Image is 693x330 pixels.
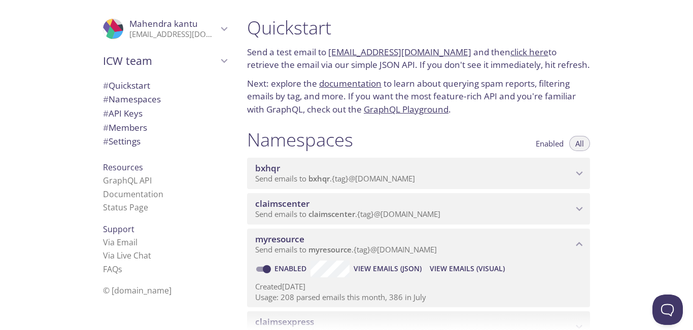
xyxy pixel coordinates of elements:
div: API Keys [95,106,235,121]
p: Next: explore the to learn about querying spam reports, filtering emails by tag, and more. If you... [247,77,590,116]
a: Via Email [103,237,137,248]
span: claimscenter [308,209,355,219]
span: View Emails (JSON) [354,263,422,275]
p: Usage: 208 parsed emails this month, 386 in July [255,292,582,303]
div: Mahendra kantu [95,12,235,46]
span: claimscenter [255,198,309,209]
div: myresource namespace [247,229,590,260]
span: # [103,93,109,105]
span: Send emails to . {tag} @[DOMAIN_NAME] [255,173,415,184]
span: Mahendra kantu [129,18,198,29]
div: Members [95,121,235,135]
span: Quickstart [103,80,150,91]
a: Enabled [273,264,310,273]
iframe: Help Scout Beacon - Open [652,295,683,325]
button: All [569,136,590,151]
div: ICW team [95,48,235,74]
span: myresource [255,233,304,245]
a: [EMAIL_ADDRESS][DOMAIN_NAME] [328,46,471,58]
div: claimscenter namespace [247,193,590,225]
div: Quickstart [95,79,235,93]
button: Enabled [530,136,570,151]
div: Namespaces [95,92,235,106]
span: s [118,264,122,275]
span: bxhqr [308,173,330,184]
span: Resources [103,162,143,173]
p: Send a test email to and then to retrieve the email via our simple JSON API. If you don't see it ... [247,46,590,71]
div: bxhqr namespace [247,158,590,189]
span: API Keys [103,107,143,119]
p: [EMAIL_ADDRESS][DOMAIN_NAME] [129,29,218,40]
span: myresource [308,244,352,254]
span: ICW team [103,54,218,68]
a: FAQ [103,264,122,275]
a: Documentation [103,189,163,200]
a: GraphQL Playground [364,103,448,115]
span: Support [103,224,134,235]
span: bxhqr [255,162,280,174]
span: Send emails to . {tag} @[DOMAIN_NAME] [255,209,440,219]
a: documentation [319,78,382,89]
span: © [DOMAIN_NAME] [103,285,171,296]
span: # [103,80,109,91]
span: View Emails (Visual) [430,263,505,275]
span: Namespaces [103,93,161,105]
h1: Namespaces [247,128,353,151]
button: View Emails (JSON) [350,261,426,277]
span: Members [103,122,147,133]
h1: Quickstart [247,16,590,39]
div: Team Settings [95,134,235,149]
a: click here [510,46,548,58]
button: View Emails (Visual) [426,261,509,277]
p: Created [DATE] [255,281,582,292]
span: # [103,122,109,133]
span: Settings [103,135,141,147]
span: # [103,107,109,119]
a: Via Live Chat [103,250,151,261]
a: GraphQL API [103,175,152,186]
span: Send emails to . {tag} @[DOMAIN_NAME] [255,244,437,254]
a: Status Page [103,202,148,213]
span: # [103,135,109,147]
